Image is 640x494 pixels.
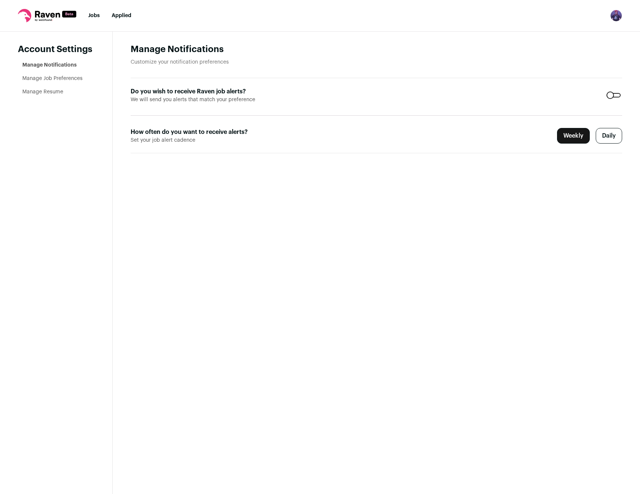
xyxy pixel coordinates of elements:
button: Open dropdown [610,10,622,22]
header: Account Settings [18,44,95,55]
a: Jobs [88,13,100,18]
label: How often do you want to receive alerts? [131,128,291,137]
span: Set your job alert cadence [131,137,291,144]
label: Do you wish to receive Raven job alerts? [131,87,291,96]
label: Daily [596,128,622,144]
label: Weekly [557,128,590,144]
a: Applied [112,13,131,18]
p: Customize your notification preferences [131,58,622,66]
a: Manage Notifications [22,62,77,68]
img: 6455258-medium_jpg [610,10,622,22]
a: Manage Job Preferences [22,76,83,81]
span: We will send you alerts that match your preference [131,96,291,103]
a: Manage Resume [22,89,63,94]
h1: Manage Notifications [131,44,622,55]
